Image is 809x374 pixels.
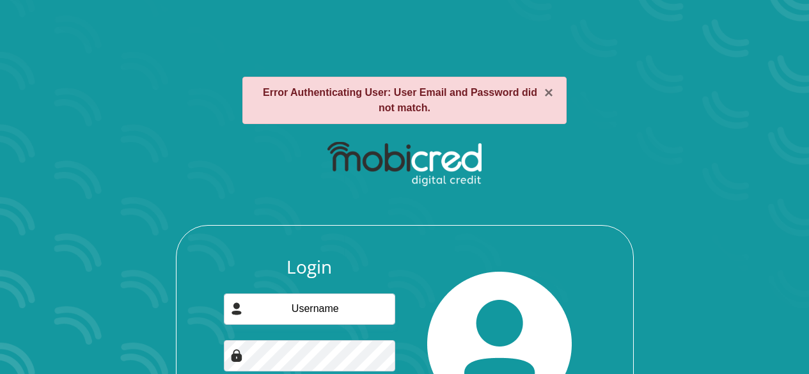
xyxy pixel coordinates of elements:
[224,293,395,325] input: Username
[327,142,482,187] img: mobicred logo
[230,349,243,362] img: Image
[544,85,553,100] button: ×
[263,87,537,113] strong: Error Authenticating User: User Email and Password did not match.
[230,302,243,315] img: user-icon image
[224,256,395,278] h3: Login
